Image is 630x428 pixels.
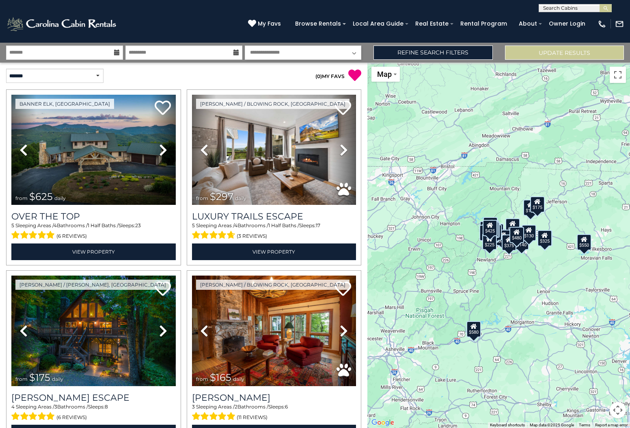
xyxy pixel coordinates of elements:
[610,67,626,83] button: Toggle fullscreen view
[11,276,176,386] img: thumbnail_168627805.jpeg
[485,221,499,237] div: $165
[479,224,494,241] div: $230
[258,20,281,28] span: My Favs
[52,376,63,382] span: daily
[530,196,544,212] div: $175
[349,17,408,30] a: Local Area Guide
[237,412,268,423] span: (11 reviews)
[15,280,170,290] a: [PERSON_NAME] / [PERSON_NAME], [GEOGRAPHIC_DATA]
[496,229,510,246] div: $230
[196,195,208,201] span: from
[11,404,15,410] span: 4
[377,70,392,78] span: Map
[11,392,176,403] a: [PERSON_NAME] Escape
[369,417,396,428] a: Open this area in Google Maps (opens a new window)
[210,191,233,202] span: $297
[237,231,267,241] span: (3 reviews)
[595,423,628,427] a: Report a map error
[515,17,541,30] a: About
[371,67,400,82] button: Change map style
[11,222,14,228] span: 5
[105,404,108,410] span: 8
[54,222,57,228] span: 4
[610,402,626,418] button: Map camera controls
[483,219,497,236] div: $425
[505,218,520,235] div: $349
[155,280,171,298] a: Add to favorites
[579,423,590,427] a: Terms (opens in new tab)
[483,221,498,237] div: $535
[196,376,208,382] span: from
[411,17,453,30] a: Real Estate
[29,372,50,383] span: $175
[482,234,497,250] div: $225
[56,412,87,423] span: (6 reviews)
[234,222,237,228] span: 4
[483,217,498,233] div: $125
[235,404,237,410] span: 2
[15,376,28,382] span: from
[192,222,356,241] div: Sleeping Areas / Bathrooms / Sleeps:
[210,372,231,383] span: $165
[29,191,53,202] span: $625
[615,20,624,28] img: mail-regular-white.png
[530,423,574,427] span: Map data ©2025 Google
[88,222,119,228] span: 1 Half Baths /
[505,46,624,60] button: Update Results
[233,376,244,382] span: daily
[11,392,176,403] h3: Todd Escape
[6,16,119,32] img: White-1-2.png
[56,231,87,241] span: (6 reviews)
[192,211,356,222] a: Luxury Trails Escape
[155,100,171,117] a: Add to favorites
[514,233,529,250] div: $140
[317,73,320,79] span: 0
[54,195,66,201] span: daily
[15,195,28,201] span: from
[490,422,525,428] button: Keyboard shortcuts
[192,403,356,423] div: Sleeping Areas / Bathrooms / Sleeps:
[11,95,176,205] img: thumbnail_167153549.jpeg
[501,234,516,250] div: $375
[545,17,589,30] a: Owner Login
[316,222,320,228] span: 17
[196,99,350,109] a: [PERSON_NAME] / Blowing Rock, [GEOGRAPHIC_DATA]
[598,20,606,28] img: phone-regular-white.png
[456,17,511,30] a: Rental Program
[487,224,502,240] div: $215
[135,222,141,228] span: 23
[466,321,481,337] div: $580
[268,222,299,228] span: 1 Half Baths /
[192,95,356,205] img: thumbnail_168695581.jpeg
[11,222,176,241] div: Sleeping Areas / Bathrooms / Sleeps:
[537,230,552,246] div: $297
[192,243,356,260] a: View Property
[523,200,537,216] div: $175
[192,392,356,403] h3: Azalea Hill
[54,404,57,410] span: 3
[577,234,591,250] div: $550
[248,20,283,28] a: My Favs
[11,211,176,222] a: Over The Top
[315,73,322,79] span: ( )
[11,243,176,260] a: View Property
[537,230,552,246] div: $325
[192,392,356,403] a: [PERSON_NAME]
[235,195,246,201] span: daily
[285,404,288,410] span: 6
[315,73,345,79] a: (0)MY FAVS
[192,222,195,228] span: 5
[11,403,176,423] div: Sleeping Areas / Bathrooms / Sleeps:
[192,276,356,386] img: thumbnail_163277858.jpeg
[373,46,492,60] a: Refine Search Filters
[291,17,345,30] a: Browse Rentals
[192,404,195,410] span: 3
[509,226,524,243] div: $480
[369,417,396,428] img: Google
[522,225,536,241] div: $130
[15,99,114,109] a: Banner Elk, [GEOGRAPHIC_DATA]
[196,280,350,290] a: [PERSON_NAME] / Blowing Rock, [GEOGRAPHIC_DATA]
